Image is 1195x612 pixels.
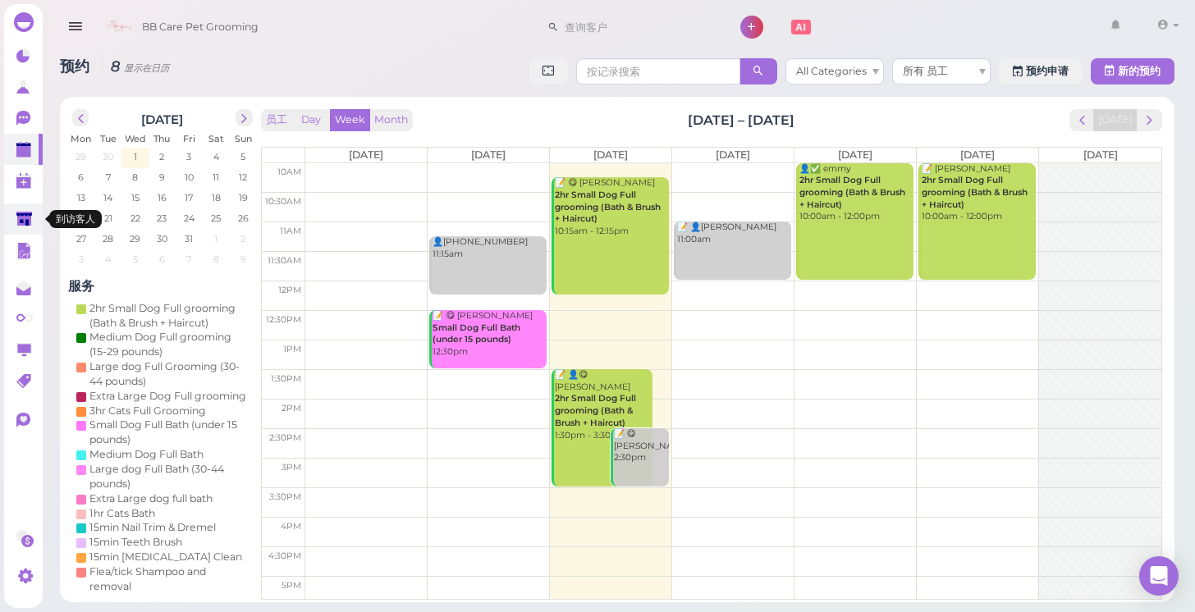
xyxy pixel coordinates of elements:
span: 所有 员工 [903,65,948,77]
div: 📝 😋 [PERSON_NAME] 2:30pm [613,428,669,464]
span: 11:30am [268,255,301,266]
span: [DATE] [716,148,750,161]
span: Wed [125,133,146,144]
span: Sun [235,133,252,144]
small: 显示在日历 [124,62,169,74]
span: 5 [131,252,140,267]
b: Small Dog Full Bath (under 15 pounds) [433,322,520,345]
h2: [DATE] [142,109,184,127]
div: Small Dog Full Bath (under 15 pounds) [89,418,249,447]
div: Open Intercom Messenger [1139,556,1179,596]
span: 2 [240,231,248,246]
span: [DATE] [838,148,872,161]
span: 30 [102,149,116,164]
div: Extra Large Dog Full grooming [89,389,246,404]
div: 到访客人 [49,210,102,228]
span: 5pm [282,580,301,591]
span: 4:30pm [268,550,301,561]
div: 📝 👤😋 [PERSON_NAME] 1:30pm - 3:30pm [554,369,652,441]
div: 2hr Small Dog Full grooming (Bath & Brush + Haircut) [89,301,249,331]
span: 19 [237,190,250,205]
span: 16 [156,190,168,205]
span: 26 [236,211,250,226]
span: 12:30pm [266,314,301,325]
div: Extra Large dog full bath [89,491,213,506]
span: 12 [238,170,250,185]
span: Sat [208,133,224,144]
a: 预约申请 [999,58,1083,84]
span: 5 [240,149,248,164]
span: Thu [154,133,171,144]
span: Fri [183,133,195,144]
div: 15min Nail Trim & Dremel [89,520,216,535]
span: 预约 [60,57,94,75]
div: De-shedding [89,594,156,609]
span: 13 [76,190,87,205]
span: 10 [183,170,195,185]
span: 4pm [281,521,301,532]
span: 17 [184,190,195,205]
span: 8 [212,252,221,267]
span: 7 [104,170,112,185]
div: Flea/tick Shampoo and removal [89,564,249,594]
button: next [236,109,253,126]
button: 新的预约 [1091,58,1174,84]
div: 3hr Cats Full Grooming [89,404,206,418]
span: 14 [103,190,115,205]
span: 27 [75,231,88,246]
span: 24 [182,211,196,226]
span: 12pm [278,285,301,295]
span: 21 [103,211,114,226]
span: 1 [132,149,139,164]
span: Tue [100,133,117,144]
span: 28 [102,231,116,246]
span: All Categories [796,65,867,77]
div: 📝 😋 [PERSON_NAME] 10:15am - 12:15pm [554,177,668,237]
div: 15min Teeth Brush [89,535,182,550]
button: Month [369,109,413,131]
div: 📝 😋 [PERSON_NAME] 12:30pm [432,310,546,359]
span: 6 [158,252,167,267]
div: Medium Dog Full Bath [89,447,204,462]
span: 3pm [282,462,301,473]
span: 3 [77,252,85,267]
span: 31 [184,231,195,246]
span: 4 [212,149,221,164]
div: 📝 👤[PERSON_NAME] 11:00am [676,222,790,245]
b: 2hr Small Dog Full grooming (Bath & Brush + Haircut) [799,175,905,209]
button: [DATE] [1093,109,1138,131]
button: prev [1069,109,1095,131]
div: 1hr Cats Bath [89,506,155,521]
div: 15min [MEDICAL_DATA] Clean [89,550,242,564]
h4: 服务 [68,278,257,294]
span: 10:30am [265,196,301,207]
button: prev [72,109,89,126]
span: Mon [71,133,92,144]
h2: [DATE] – [DATE] [688,111,794,130]
input: 查询客户 [559,14,718,40]
span: 25 [210,211,223,226]
span: 18 [210,190,222,205]
span: 6 [77,170,86,185]
b: 2hr Small Dog Full grooming (Bath & Brush + Haircut) [555,393,636,427]
span: 29 [129,231,143,246]
span: [DATE] [593,148,628,161]
span: 9 [158,170,167,185]
span: 8 [131,170,140,185]
span: 2pm [282,403,301,413]
b: 2hr Small Dog Full grooming (Bath & Brush + Haircut) [922,175,1028,209]
span: 7 [185,252,194,267]
div: Large dog Full Grooming (30-44 pounds) [89,359,249,389]
div: 📝 [PERSON_NAME] 10:00am - 12:00pm [921,163,1035,223]
div: Large dog Full Bath (30-44 pounds) [89,462,249,491]
span: [DATE] [349,148,383,161]
button: Week [330,109,370,131]
div: 👤✅ emmy 10:00am - 12:00pm [799,163,913,223]
span: 11am [280,226,301,236]
span: 15 [130,190,141,205]
span: 4 [104,252,113,267]
span: 3:30pm [269,491,301,502]
button: next [1137,109,1162,131]
button: 员工 [261,109,292,131]
span: 1:30pm [271,373,301,384]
